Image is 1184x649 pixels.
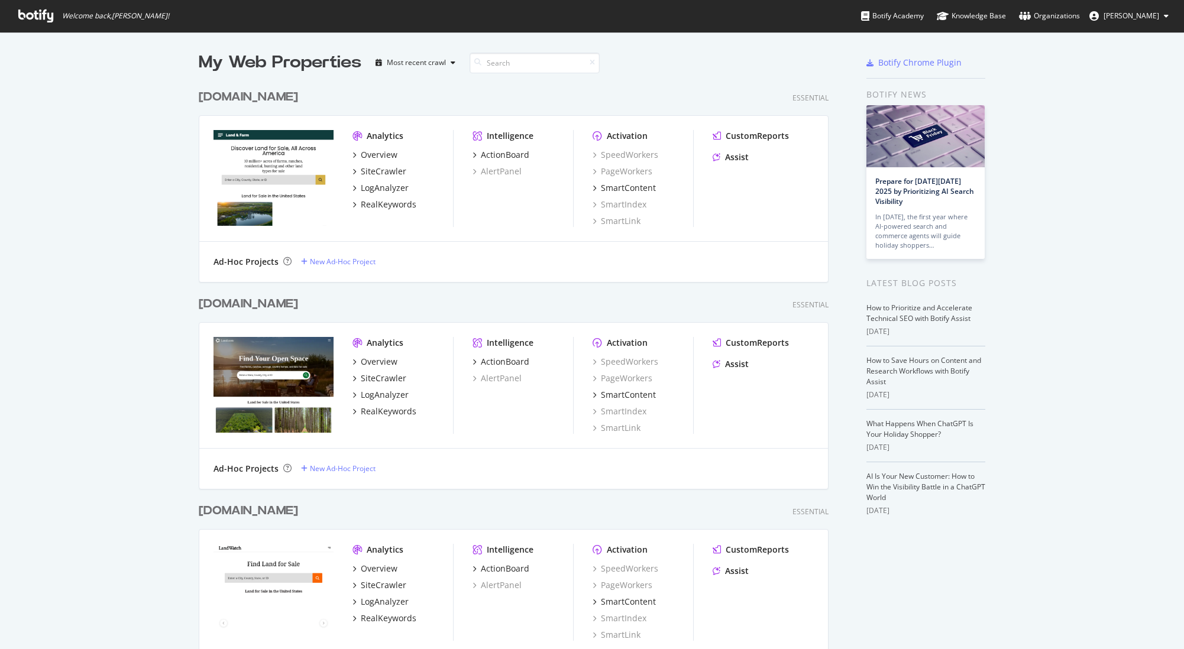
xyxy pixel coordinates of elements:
[713,151,749,163] a: Assist
[866,355,981,387] a: How to Save Hours on Content and Research Workflows with Botify Assist
[199,502,298,520] div: [DOMAIN_NAME]
[62,11,169,21] span: Welcome back, [PERSON_NAME] !
[387,59,446,66] div: Most recent crawl
[473,166,522,177] a: AlertPanel
[875,176,974,206] a: Prepare for [DATE][DATE] 2025 by Prioritizing AI Search Visibility
[1019,10,1080,22] div: Organizations
[199,296,303,313] a: [DOMAIN_NAME]
[866,57,962,69] a: Botify Chrome Plugin
[361,199,416,210] div: RealKeywords
[713,130,789,142] a: CustomReports
[866,105,985,167] img: Prepare for Black Friday 2025 by Prioritizing AI Search Visibility
[593,563,658,575] a: SpeedWorkers
[481,149,529,161] div: ActionBoard
[593,629,640,641] a: SmartLink
[361,372,406,384] div: SiteCrawler
[361,579,406,591] div: SiteCrawler
[481,356,529,368] div: ActionBoard
[367,337,403,349] div: Analytics
[352,579,406,591] a: SiteCrawler
[352,166,406,177] a: SiteCrawler
[352,356,397,368] a: Overview
[593,199,646,210] a: SmartIndex
[213,463,279,475] div: Ad-Hoc Projects
[213,256,279,268] div: Ad-Hoc Projects
[213,130,334,226] img: landandfarm.com
[367,130,403,142] div: Analytics
[301,463,376,473] a: New Ad-Hoc Project
[473,149,529,161] a: ActionBoard
[487,130,533,142] div: Intelligence
[726,337,789,349] div: CustomReports
[593,389,656,401] a: SmartContent
[352,612,416,624] a: RealKeywords
[937,10,1006,22] div: Knowledge Base
[352,405,416,417] a: RealKeywords
[361,389,409,401] div: LogAnalyzer
[866,390,985,400] div: [DATE]
[213,544,334,640] img: landwatch.com
[601,596,656,608] div: SmartContent
[713,358,749,370] a: Assist
[593,215,640,227] a: SmartLink
[593,405,646,417] div: SmartIndex
[861,10,924,22] div: Botify Academy
[352,372,406,384] a: SiteCrawler
[866,442,985,453] div: [DATE]
[1080,7,1178,25] button: [PERSON_NAME]
[607,544,648,556] div: Activation
[593,182,656,194] a: SmartContent
[199,89,298,106] div: [DOMAIN_NAME]
[593,372,652,384] div: PageWorkers
[726,130,789,142] div: CustomReports
[310,463,376,473] div: New Ad-Hoc Project
[352,199,416,210] a: RealKeywords
[352,182,409,194] a: LogAnalyzer
[473,563,529,575] a: ActionBoard
[470,53,600,73] input: Search
[866,277,985,290] div: Latest Blog Posts
[361,356,397,368] div: Overview
[593,149,658,161] div: SpeedWorkers
[607,130,648,142] div: Activation
[352,389,409,401] a: LogAnalyzer
[866,303,972,323] a: How to Prioritize and Accelerate Technical SEO with Botify Assist
[361,405,416,417] div: RealKeywords
[866,471,985,502] a: AI Is Your New Customer: How to Win the Visibility Battle in a ChatGPT World
[481,563,529,575] div: ActionBoard
[487,337,533,349] div: Intelligence
[725,565,749,577] div: Assist
[725,151,749,163] div: Assist
[199,51,361,74] div: My Web Properties
[361,612,416,624] div: RealKeywords
[866,418,973,439] a: What Happens When ChatGPT Is Your Holiday Shopper?
[866,326,985,337] div: [DATE]
[1104,11,1159,21] span: Michael Glavac
[352,149,397,161] a: Overview
[792,93,829,103] div: Essential
[593,579,652,591] a: PageWorkers
[866,88,985,101] div: Botify news
[713,565,749,577] a: Assist
[726,544,789,556] div: CustomReports
[593,422,640,434] a: SmartLink
[473,579,522,591] a: AlertPanel
[593,612,646,624] a: SmartIndex
[866,505,985,516] div: [DATE]
[473,372,522,384] a: AlertPanel
[607,337,648,349] div: Activation
[361,166,406,177] div: SiteCrawler
[593,166,652,177] a: PageWorkers
[487,544,533,556] div: Intelligence
[352,596,409,608] a: LogAnalyzer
